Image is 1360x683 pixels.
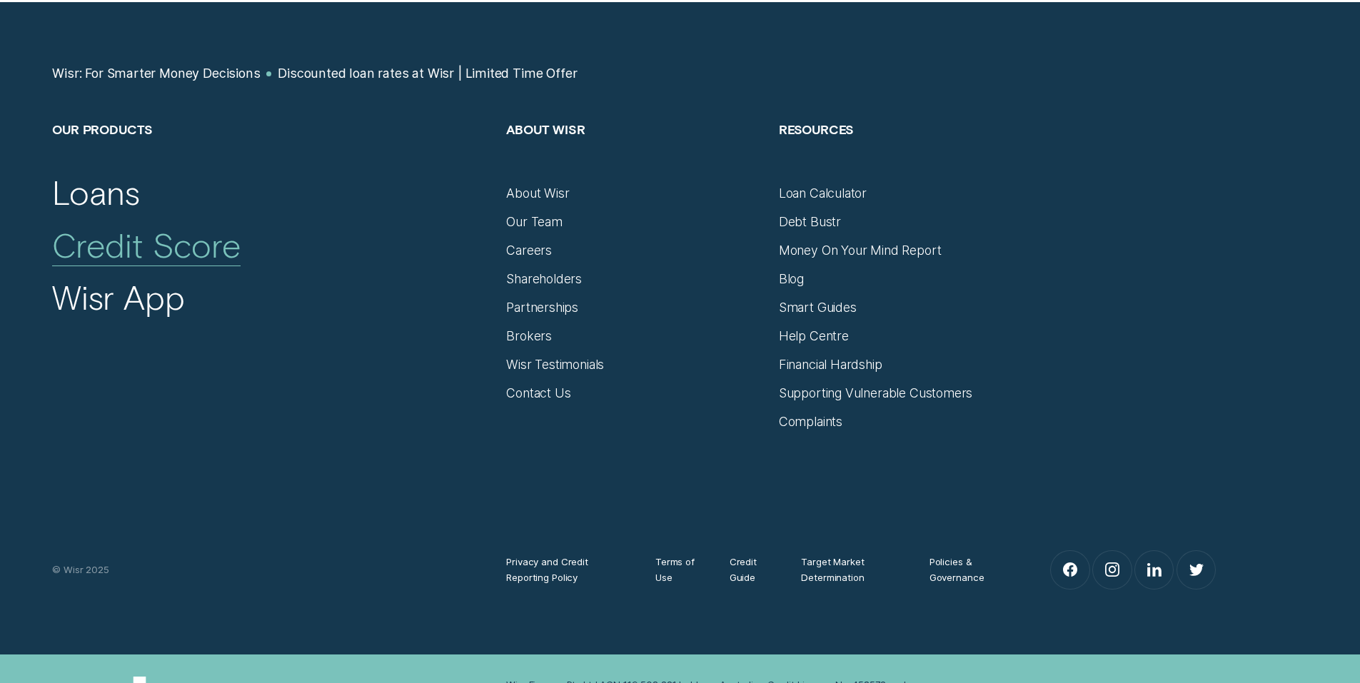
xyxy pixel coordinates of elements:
a: Twitter [1177,551,1215,589]
a: About Wisr [506,186,569,201]
a: Blog [779,271,804,287]
h2: About Wisr [506,121,762,186]
h2: Resources [779,121,1035,186]
a: Privacy and Credit Reporting Policy [506,554,627,585]
a: Contact Us [506,385,570,401]
div: © Wisr 2025 [44,562,498,577]
a: Financial Hardship [779,357,882,373]
a: Wisr: For Smarter Money Decisions [52,66,260,81]
a: Credit Guide [730,554,773,585]
a: Supporting Vulnerable Customers [779,385,973,401]
a: LinkedIn [1135,551,1173,589]
a: Loan Calculator [779,186,867,201]
a: Smart Guides [779,300,857,315]
a: Shareholders [506,271,582,287]
a: Our Team [506,214,563,230]
a: Loans [52,172,139,213]
a: Target Market Determination [801,554,900,585]
a: Debt Bustr [779,214,841,230]
a: Policies & Governance [930,554,1007,585]
a: Partnerships [506,300,578,315]
h2: Our Products [52,121,490,186]
a: Help Centre [779,328,849,344]
a: Facebook [1051,551,1089,589]
a: Instagram [1093,551,1131,589]
a: Careers [506,243,552,258]
a: Terms of Use [655,554,701,585]
a: Wisr App [52,277,184,318]
a: Complaints [779,414,842,430]
a: Credit Score [52,225,241,266]
a: Discounted loan rates at Wisr | Limited Time Offer [278,66,577,81]
a: Wisr Testimonials [506,357,604,373]
a: Brokers [506,328,552,344]
a: Money On Your Mind Report [779,243,942,258]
